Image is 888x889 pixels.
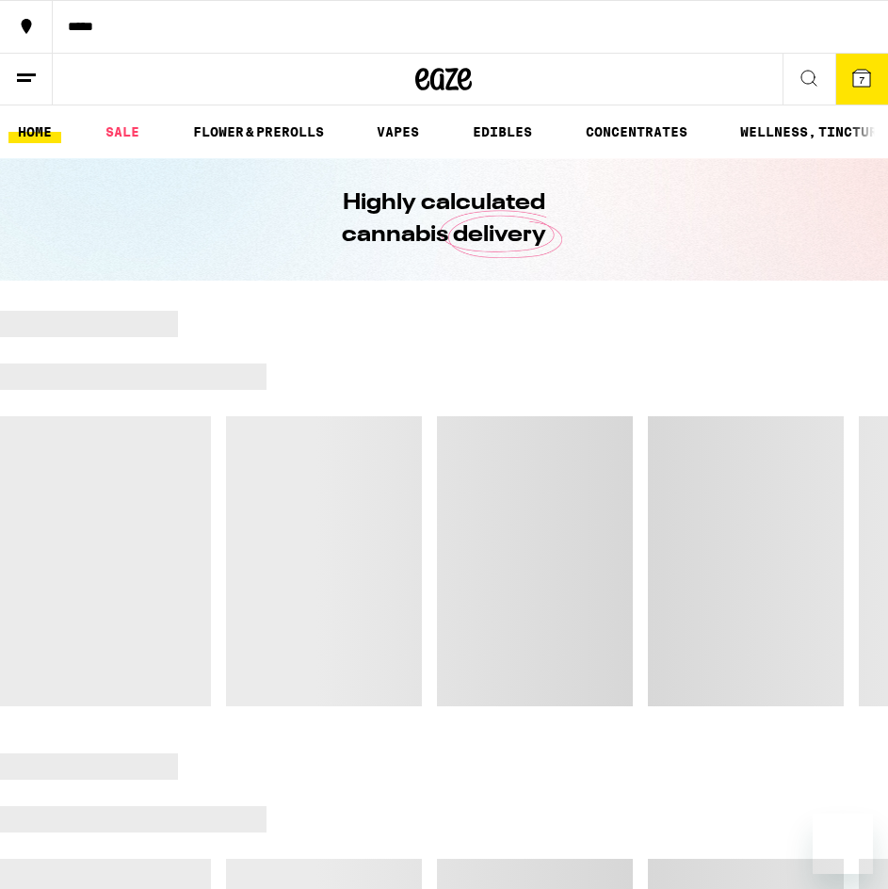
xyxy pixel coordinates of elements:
a: EDIBLES [463,121,541,143]
iframe: Button to launch messaging window [813,814,873,874]
h1: Highly calculated cannabis delivery [289,187,600,251]
a: CONCENTRATES [576,121,697,143]
a: SALE [96,121,149,143]
button: 7 [835,54,888,105]
span: 7 [859,74,864,86]
a: FLOWER & PREROLLS [184,121,333,143]
a: HOME [8,121,61,143]
a: VAPES [367,121,428,143]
